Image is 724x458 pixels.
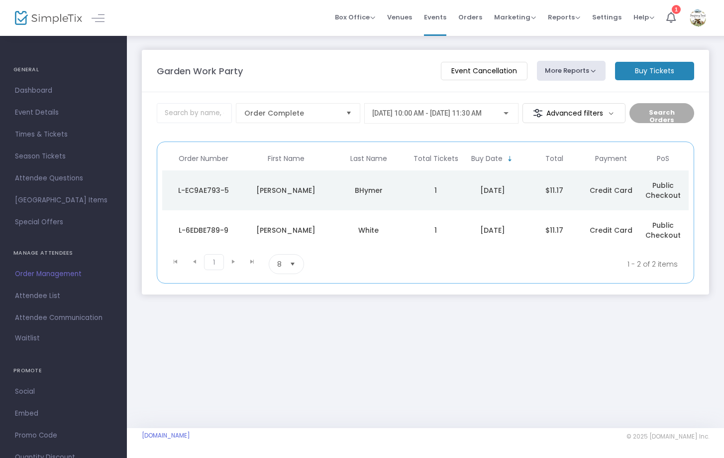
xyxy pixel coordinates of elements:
div: L-EC9AE793-5 [165,185,242,195]
m-panel-title: Garden Work Party [157,64,243,78]
div: White [330,225,408,235]
span: Attendee Communication [15,311,112,324]
span: Dashboard [15,84,112,97]
span: Venues [387,4,412,30]
span: Times & Tickets [15,128,112,141]
span: [DATE] 10:00 AM - [DATE] 11:30 AM [372,109,482,117]
span: Promo Code [15,429,112,442]
td: 1 [410,210,462,250]
span: Order Complete [244,108,338,118]
kendo-pager-info: 1 - 2 of 2 items [403,254,678,274]
td: $11.17 [523,170,585,210]
div: 7/18/2025 [464,225,521,235]
span: Orders [458,4,482,30]
span: Event Details [15,106,112,119]
td: 1 [410,170,462,210]
input: Search by name, email, phone, order number, ip address, or last 4 digits of card [157,103,232,123]
div: 7/28/2025 [464,185,521,195]
span: Payment [595,154,627,163]
span: Last Name [350,154,387,163]
span: Reports [548,12,580,22]
span: PoS [657,154,669,163]
button: More Reports [537,61,606,81]
span: Box Office [335,12,375,22]
span: Public Checkout [645,180,681,200]
div: Becky [247,225,325,235]
span: Public Checkout [645,220,681,240]
span: © 2025 [DOMAIN_NAME] Inc. [626,433,709,441]
m-button: Buy Tickets [615,62,694,80]
th: Total Tickets [410,147,462,170]
span: Special Offers [15,216,112,229]
span: Attendee List [15,290,112,303]
div: BHymer [330,185,408,195]
a: [DOMAIN_NAME] [142,432,190,440]
span: Social [15,385,112,398]
span: Season Tickets [15,150,112,163]
button: Select [286,255,300,274]
span: Events [424,4,446,30]
m-button: Event Cancellation [441,62,527,80]
h4: PROMOTE [13,361,113,381]
span: Settings [592,4,621,30]
div: Debbie [247,185,325,195]
span: 8 [277,259,282,269]
img: filter [533,108,543,118]
h4: MANAGE ATTENDEES [13,243,113,263]
span: Total [545,154,563,163]
span: Page 1 [204,254,224,270]
span: Order Number [179,154,228,163]
span: Order Management [15,268,112,281]
span: Help [633,12,654,22]
span: Credit Card [590,185,632,195]
span: Credit Card [590,225,632,235]
button: Select [342,104,356,123]
m-button: Advanced filters [522,103,625,123]
span: [GEOGRAPHIC_DATA] Items [15,194,112,207]
span: Sortable [506,155,514,163]
h4: GENERAL [13,60,113,80]
td: $11.17 [523,210,585,250]
span: Attendee Questions [15,172,112,185]
span: Marketing [494,12,536,22]
span: First Name [268,154,305,163]
span: Buy Date [471,154,503,163]
span: Embed [15,407,112,420]
span: Waitlist [15,333,40,343]
div: L-6EDBE789-9 [165,225,242,235]
div: 1 [672,5,681,14]
div: Data table [162,147,689,250]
